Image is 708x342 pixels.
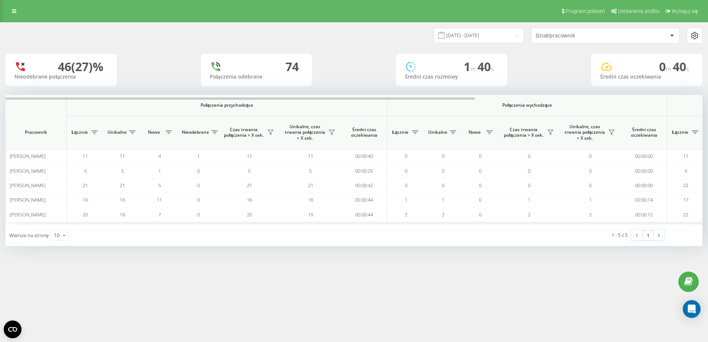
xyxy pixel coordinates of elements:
td: 00:00:12 [621,207,667,222]
span: 0 [197,211,200,218]
span: 0 [197,182,200,189]
span: 0 [589,167,592,174]
span: Łącznie [70,129,89,135]
td: 00:00:00 [621,163,667,178]
span: [PERSON_NAME] [10,167,46,174]
span: 0 [405,153,407,159]
span: Czas trwania połączenia > X sek. [502,127,545,138]
span: 1 [589,196,592,203]
div: 10 [54,232,60,239]
span: 0 [479,153,482,159]
span: Średni czas oczekiwania [626,127,661,138]
span: 0 [479,182,482,189]
span: 1 [528,196,530,203]
td: 00:00:44 [341,207,387,222]
span: Unikalne, czas trwania połączenia > X sek. [563,124,606,141]
span: Średni czas oczekiwania [347,127,381,138]
span: Ustawienia profilu [618,8,659,14]
span: m [470,65,477,73]
span: 0 [442,167,444,174]
span: 16 [120,196,125,203]
span: Nowe [465,129,484,135]
span: Unikalne [428,129,447,135]
span: 0 [479,167,482,174]
span: 16 [308,196,313,203]
span: Pracownik [12,129,60,135]
span: Nowe [145,129,163,135]
span: 5 [121,167,124,174]
div: Dział/pracownik [536,33,624,39]
span: s [686,65,689,73]
span: [PERSON_NAME] [10,196,46,203]
span: 21 [247,182,252,189]
span: s [491,65,494,73]
span: 7 [158,211,161,218]
span: 19 [308,211,313,218]
span: 5 [685,167,687,174]
span: 0 [589,182,592,189]
span: 0 [528,167,530,174]
span: 11 [120,153,125,159]
span: 4 [158,153,161,159]
button: Open CMP widget [4,321,21,338]
span: [PERSON_NAME] [10,182,46,189]
span: 11 [247,153,252,159]
span: Łącznie [671,129,689,135]
span: 0 [197,167,200,174]
span: 0 [197,196,200,203]
span: 1 [197,153,200,159]
td: 00:00:00 [621,178,667,193]
span: 5 [158,182,161,189]
span: 40 [673,59,689,74]
div: Średni czas rozmówy [405,74,498,80]
span: 20 [247,211,252,218]
span: 16 [83,196,88,203]
div: 1 - 5 z 5 [612,231,628,239]
span: 0 [405,182,407,189]
span: Połączenia przychodzące [86,102,368,108]
div: Średni czas oczekiwania [600,74,694,80]
span: 1 [405,196,407,203]
span: 0 [659,59,673,74]
span: 1 [464,59,477,74]
span: 20 [83,211,88,218]
span: 11 [308,153,313,159]
td: 00:00:44 [341,193,387,207]
span: 11 [157,196,162,203]
a: 1 [642,230,654,240]
span: 1 [442,196,444,203]
span: Nieodebrane [182,129,209,135]
span: 21 [308,182,313,189]
span: 1 [158,167,161,174]
span: 21 [83,182,88,189]
span: Unikalne, czas trwania połączenia > X sek. [284,124,326,141]
span: 11 [683,153,688,159]
div: 74 [285,60,299,74]
div: Nieodebrane połączenia [14,74,108,80]
span: 2 [442,211,444,218]
span: 0 [528,153,530,159]
span: Połączenia wychodzące [405,102,650,108]
span: Łącznie [391,129,410,135]
span: 22 [683,211,688,218]
span: Unikalne [107,129,127,135]
span: 2 [405,211,407,218]
span: 0 [405,167,407,174]
div: Open Intercom Messenger [683,300,701,318]
td: 00:00:25 [341,163,387,178]
span: 5 [309,167,312,174]
td: 00:00:14 [621,193,667,207]
span: 5 [248,167,251,174]
td: 00:00:00 [621,149,667,163]
span: 16 [247,196,252,203]
span: 0 [442,182,444,189]
span: 2 [528,211,530,218]
span: 0 [479,196,482,203]
span: 17 [683,196,688,203]
span: 11 [83,153,88,159]
span: 0 [528,182,530,189]
span: 0 [479,211,482,218]
div: 46 (27)% [58,60,103,74]
td: 00:00:42 [341,178,387,193]
td: 00:00:40 [341,149,387,163]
